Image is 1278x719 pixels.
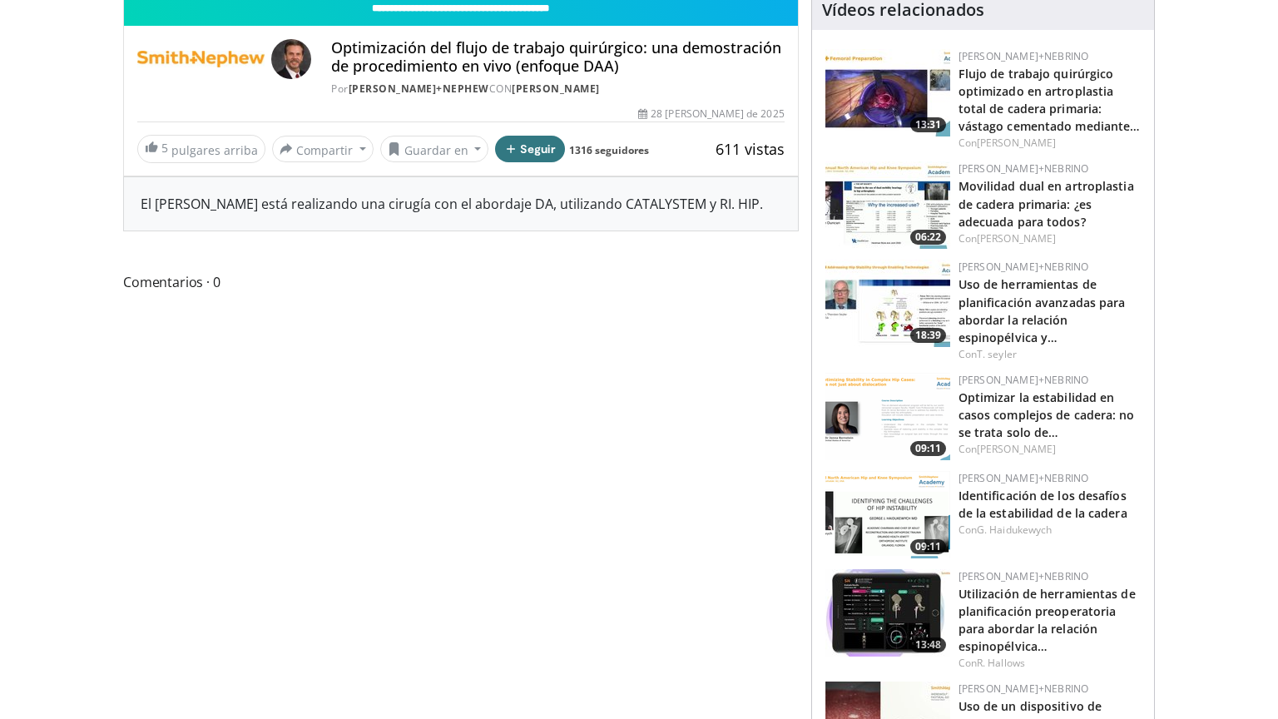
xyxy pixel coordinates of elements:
font: 18:39 [915,328,941,342]
font: Con [958,523,977,537]
a: Optimizar la estabilidad en casos complejos de cadera: no se trata solo de… [958,389,1135,440]
img: Smith+Nebrino [137,39,265,79]
a: [PERSON_NAME] [977,231,1056,245]
a: [PERSON_NAME]+Nebrino [958,471,1089,485]
font: 0 [213,273,220,291]
a: [PERSON_NAME]+Nebrino [958,161,1089,176]
font: 13:31 [915,117,941,131]
font: Por [331,82,349,96]
font: 28 [PERSON_NAME] de 2025 [651,107,784,121]
font: 09:11 [915,539,941,553]
img: 9160c634-2d56-4858-af5b-dba3c2d81ed2.150x105_q85_crop-smart_upscale.jpg [825,569,950,657]
font: 09:11 [915,441,941,455]
font: El [PERSON_NAME] está realizando una cirugía con el abordaje DA, utilizando CATALYSTEM y RI. HIP. [141,195,763,213]
a: Utilización de herramientas de planificación preoperatoria para abordar la relación espinopélvica… [958,586,1136,654]
font: 611 vistas [716,139,785,159]
a: [PERSON_NAME] [512,82,600,96]
a: 09:11 [825,373,950,460]
a: [PERSON_NAME]+Nebrino [958,49,1089,63]
img: 0fcfa1b5-074a-41e4-bf3d-4df9b2562a6c.150x105_q85_crop-smart_upscale.jpg [825,49,950,136]
font: 06:22 [915,230,941,244]
a: 09:11 [825,471,950,558]
a: 13:31 [825,49,950,136]
a: [PERSON_NAME]+Nephew [349,82,489,96]
font: 5 [161,140,168,156]
font: Con [958,656,977,670]
a: 1316 seguidores [569,143,649,157]
a: T. seyler [977,347,1017,361]
font: CON [489,82,513,96]
font: Optimización del flujo de trabajo quirúrgico: una demostración de procedimiento en vivo (enfoque ... [331,37,781,76]
font: Guardar en [404,142,468,158]
a: Movilidad dual en artroplastia de cadera primaria: ¿es adecuada para todos? [958,178,1134,229]
button: Seguir [495,136,565,162]
button: Guardar en [380,136,489,162]
a: [PERSON_NAME]+Nebrino [958,373,1089,387]
img: df5ab57a-2095-467a-91fc-636b3abea1f8.png.150x105_q85_crop-smart_upscale.png [825,471,950,558]
font: Comentarios [123,273,203,291]
a: 06:22 [825,161,950,249]
font: 13:48 [915,637,941,652]
font: Compartir [296,142,353,158]
a: 5 pulgares arriba [137,135,265,163]
img: ca45bebe-5fc4-4b9b-9513-8f91197adb19.150x105_q85_crop-smart_upscale.jpg [825,161,950,249]
a: 18:39 [825,260,950,347]
button: Compartir [272,136,374,162]
font: Seguir [520,141,554,156]
a: Flujo de trabajo quirúrgico optimizado en artroplastia total de cadera primaria: vástago cementad... [958,66,1141,134]
a: G. Haidukewych [977,523,1052,537]
font: Con [958,136,977,150]
a: Identificación de los desafíos de la estabilidad de la cadera [958,488,1127,521]
a: Uso de herramientas de planificación avanzadas para abordar la relación espinopélvica y… [958,276,1126,345]
img: 781415e3-4312-4b44-b91f-90f5dce49941.150x105_q85_crop-smart_upscale.jpg [825,260,950,347]
font: Con [958,442,977,456]
a: [PERSON_NAME] [977,442,1056,456]
a: [PERSON_NAME]+Nebrino [958,260,1089,274]
img: 2cca93f5-0e0f-48d9-bc69-7394755c39ca.png.150x105_q85_crop-smart_upscale.png [825,373,950,460]
font: pulgares arriba [171,142,258,158]
font: Con [958,347,977,361]
font: Con [958,231,977,245]
a: [PERSON_NAME]+Nebrino [958,682,1089,696]
img: Avatar [271,39,311,79]
a: 13:48 [825,569,950,657]
a: [PERSON_NAME]+Nebrino [958,569,1089,583]
a: [PERSON_NAME] [977,136,1056,150]
a: R. Hallows [977,656,1025,670]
